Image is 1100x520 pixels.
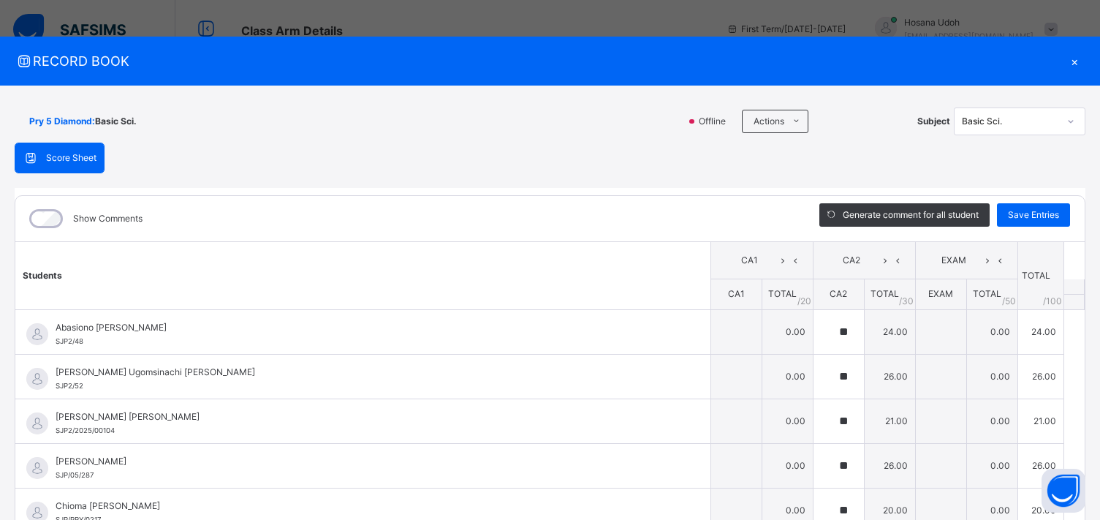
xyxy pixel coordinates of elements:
[26,323,48,345] img: default.svg
[56,455,678,468] span: [PERSON_NAME]
[26,457,48,479] img: default.svg
[843,208,979,222] span: Generate comment for all student
[73,212,143,225] label: Show Comments
[927,254,982,267] span: EXAM
[1042,469,1085,513] button: Open asap
[962,115,1058,128] div: Basic Sci.
[754,115,784,128] span: Actions
[864,443,915,488] td: 26.00
[23,270,62,281] span: Students
[15,51,1063,71] span: RECORD BOOK
[1017,309,1063,354] td: 24.00
[762,354,813,399] td: 0.00
[56,337,83,345] span: SJP2/48
[46,151,96,165] span: Score Sheet
[29,115,95,128] span: Pry 5 Diamond :
[966,443,1017,488] td: 0.00
[56,500,678,513] span: Chioma [PERSON_NAME]
[95,115,137,128] span: Basic Sci.
[1008,208,1059,222] span: Save Entries
[824,254,879,267] span: CA2
[56,382,83,390] span: SJP2/52
[864,354,915,399] td: 26.00
[56,426,115,434] span: SJP2/2025/00104
[966,399,1017,443] td: 0.00
[1017,354,1063,399] td: 26.00
[966,309,1017,354] td: 0.00
[830,288,847,299] span: CA2
[722,254,777,267] span: CA1
[864,309,915,354] td: 24.00
[928,288,953,299] span: EXAM
[26,368,48,390] img: default.svg
[966,354,1017,399] td: 0.00
[762,443,813,488] td: 0.00
[1017,399,1063,443] td: 21.00
[1017,242,1063,310] th: TOTAL
[56,471,94,479] span: SJP/05/287
[1017,443,1063,488] td: 26.00
[56,366,678,379] span: [PERSON_NAME] Ugomsinachi [PERSON_NAME]
[728,288,745,299] span: CA1
[56,410,678,423] span: [PERSON_NAME] [PERSON_NAME]
[762,309,813,354] td: 0.00
[864,399,915,443] td: 21.00
[917,115,950,128] span: Subject
[1063,51,1085,71] div: ×
[26,412,48,434] img: default.svg
[762,399,813,443] td: 0.00
[697,115,735,128] span: Offline
[899,295,914,308] span: / 30
[797,295,811,308] span: / 20
[870,288,899,299] span: TOTAL
[1002,295,1016,308] span: / 50
[1043,295,1062,308] span: /100
[768,288,797,299] span: TOTAL
[973,288,1001,299] span: TOTAL
[56,321,678,334] span: Abasiono [PERSON_NAME]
